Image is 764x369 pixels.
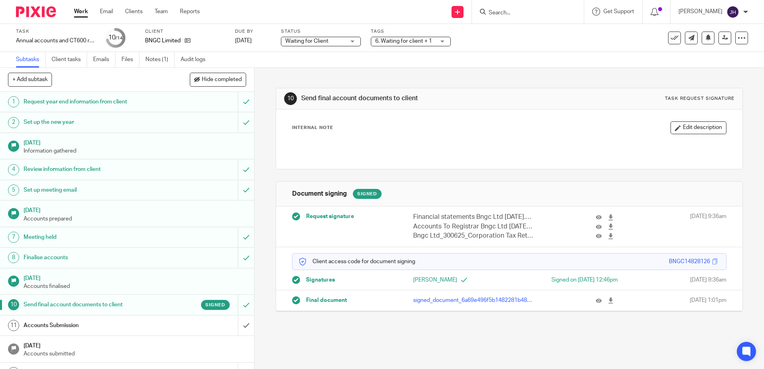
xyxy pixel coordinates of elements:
[8,320,19,331] div: 11
[145,52,175,67] a: Notes (1)
[8,299,19,310] div: 10
[180,8,200,16] a: Reports
[121,52,139,67] a: Files
[115,36,123,40] small: /14
[8,184,19,196] div: 5
[24,252,161,264] h1: Finalise accounts
[24,163,161,175] h1: Review information from client
[413,296,533,304] p: signed_document_6a69e496f5b1482281b488bdbbf41c06.pdf
[298,258,415,266] p: Client access code for document signing
[306,276,335,284] span: Signatures
[690,276,726,284] span: [DATE] 9:36am
[205,302,225,308] span: Signed
[8,232,19,243] div: 7
[8,117,19,128] div: 2
[16,37,96,45] div: Annual accounts and CT600 return
[375,38,432,44] span: 6. Waiting for client + 1
[235,28,271,35] label: Due by
[24,137,247,147] h1: [DATE]
[292,125,333,131] p: Internal Note
[353,189,382,199] div: Signed
[24,231,161,243] h1: Meeting held
[670,121,726,134] button: Edit description
[16,6,56,17] img: Pixie
[16,28,96,35] label: Task
[8,252,19,263] div: 8
[190,73,246,86] button: Hide completed
[522,276,618,284] div: Signed on [DATE] 12:46pm
[181,52,211,67] a: Audit logs
[145,28,225,35] label: Client
[24,340,247,350] h1: [DATE]
[235,38,252,44] span: [DATE]
[24,215,247,223] p: Accounts prepared
[24,299,161,311] h1: Send final account documents to client
[24,184,161,196] h1: Set up meeting email
[52,52,87,67] a: Client tasks
[145,37,181,45] p: BNGC Limited
[306,212,354,220] span: Request signature
[24,96,161,108] h1: Request year end information from client
[24,282,247,290] p: Accounts finalised
[284,92,297,105] div: 10
[678,8,722,16] p: [PERSON_NAME]
[726,6,739,18] img: svg%3E
[108,33,123,42] div: 10
[285,38,328,44] span: Waiting for Client
[24,272,247,282] h1: [DATE]
[93,52,115,67] a: Emails
[413,276,509,284] p: [PERSON_NAME]
[371,28,451,35] label: Tags
[413,222,533,231] p: Accounts To Registrar Bngc Ltd [DATE].pdf
[413,212,533,222] p: Financial statements Bngc Ltd [DATE].pdf
[690,212,726,240] span: [DATE] 9:36am
[690,296,726,304] span: [DATE] 1:01pm
[24,204,247,214] h1: [DATE]
[16,52,46,67] a: Subtasks
[74,8,88,16] a: Work
[301,94,526,103] h1: Send final account documents to client
[413,231,533,240] p: Bngc Ltd_300625_Corporation Tax Return.pdf
[8,73,52,86] button: + Add subtask
[202,77,242,83] span: Hide completed
[8,96,19,107] div: 1
[24,116,161,128] h1: Set up the new year
[306,296,347,304] span: Final document
[155,8,168,16] a: Team
[669,258,710,266] div: BNGC14828126
[603,9,634,14] span: Get Support
[100,8,113,16] a: Email
[488,10,560,17] input: Search
[292,190,347,198] h1: Document signing
[24,350,247,358] p: Accounts submitted
[8,164,19,175] div: 4
[24,147,247,155] p: Information gathered
[281,28,361,35] label: Status
[665,95,734,102] div: Task request signature
[125,8,143,16] a: Clients
[24,319,161,331] h1: Accounts Submission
